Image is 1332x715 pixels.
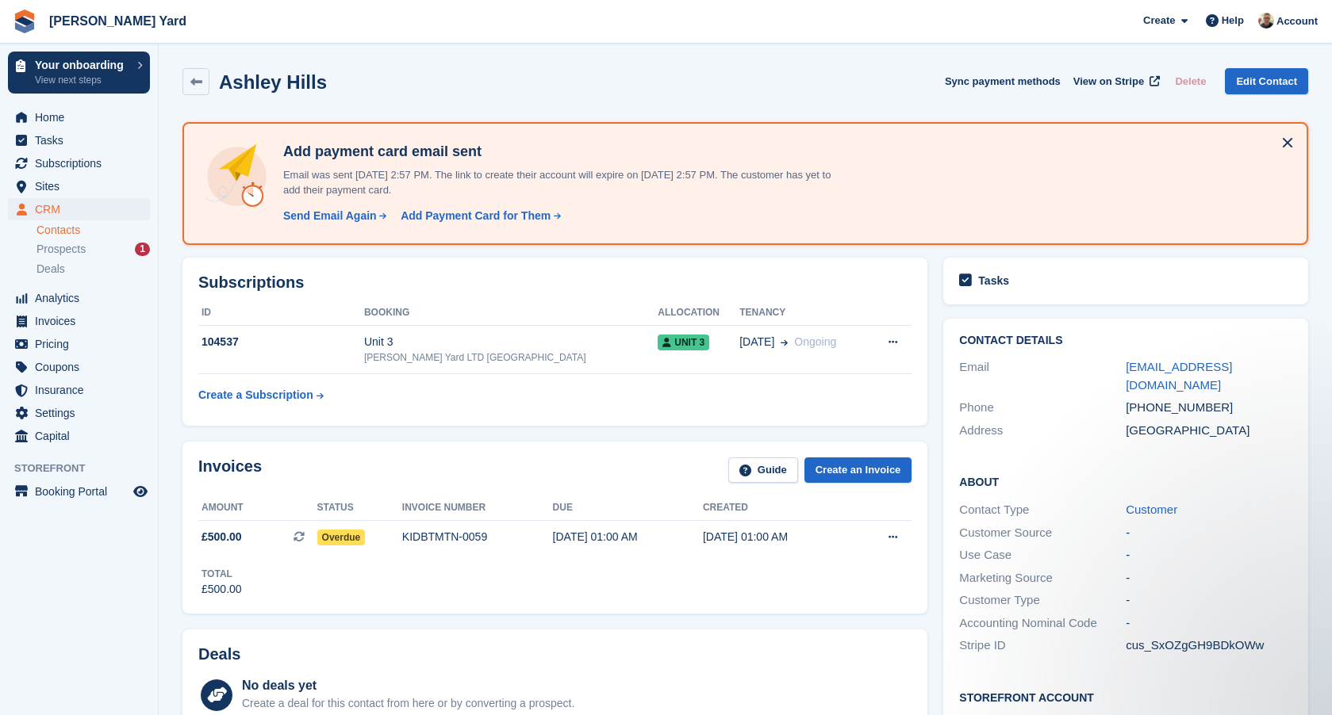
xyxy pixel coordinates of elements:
p: View next steps [35,73,129,87]
div: - [1126,546,1292,564]
span: Unit 3 [658,335,709,350]
div: KIDBTMTN-0059 [402,529,553,545]
a: Customer [1126,503,1177,516]
span: Home [35,106,130,128]
a: menu [8,198,150,220]
h2: Storefront Account [959,689,1292,705]
img: add-payment-card-4dbda4983b697a7845d177d07a5d71e8a16f1ec00487972de202a45f1e8132f5.svg [203,143,271,210]
a: menu [8,152,150,174]
a: menu [8,480,150,503]
div: Address [959,422,1126,440]
h2: Ashley Hills [219,71,327,93]
a: View on Stripe [1067,68,1163,94]
th: Booking [364,300,658,326]
span: Tasks [35,129,130,151]
div: 104537 [198,334,364,350]
div: Total [202,567,242,581]
div: £500.00 [202,581,242,598]
a: menu [8,129,150,151]
span: [DATE] [739,334,774,350]
th: Tenancy [739,300,868,326]
a: Edit Contact [1225,68,1308,94]
span: Coupons [35,356,130,378]
span: Settings [35,402,130,424]
a: menu [8,175,150,197]
th: ID [198,300,364,326]
h2: Invoices [198,457,262,484]
div: Send Email Again [283,208,377,224]
a: menu [8,356,150,378]
div: No deals yet [242,676,574,695]
h4: Add payment card email sent [277,143,832,161]
a: Add Payment Card for Them [394,208,562,224]
a: Prospects 1 [36,241,150,258]
div: Add Payment Card for Them [401,208,551,224]
div: [GEOGRAPHIC_DATA] [1126,422,1292,440]
a: menu [8,425,150,447]
th: Created [703,495,853,521]
span: View on Stripe [1073,74,1144,90]
span: Capital [35,425,130,447]
div: - [1126,569,1292,587]
h2: Deals [198,645,240,663]
div: [PHONE_NUMBER] [1126,399,1292,417]
th: Invoice number [402,495,553,521]
button: Sync payment methods [945,68,1061,94]
div: Email [959,358,1126,394]
div: Customer Type [959,591,1126,610]
h2: About [959,473,1292,489]
span: Create [1143,13,1175,29]
div: Use Case [959,546,1126,564]
h2: Tasks [978,273,1009,288]
div: Marketing Source [959,569,1126,587]
a: Contacts [36,223,150,238]
span: Storefront [14,461,158,476]
p: Your onboarding [35,59,129,71]
a: menu [8,333,150,355]
span: CRM [35,198,130,220]
span: Pricing [35,333,130,355]
div: 1 [135,243,150,256]
span: Prospects [36,242,86,257]
div: - [1126,591,1292,610]
a: menu [8,287,150,309]
div: cus_SxOZgGH9BDkOWw [1126,637,1292,655]
span: Booking Portal [35,480,130,503]
div: - [1126,614,1292,633]
img: stora-icon-8386f47178a22dfd0bd8f6a31ec36ba5ce8667c1dd55bd0f319d3a0aa187defe.svg [13,10,36,33]
a: Your onboarding View next steps [8,52,150,94]
th: Status [317,495,402,521]
th: Amount [198,495,317,521]
div: [PERSON_NAME] Yard LTD [GEOGRAPHIC_DATA] [364,350,658,365]
div: Unit 3 [364,334,658,350]
div: Accounting Nominal Code [959,614,1126,633]
span: Overdue [317,530,366,545]
a: menu [8,310,150,332]
span: Ongoing [794,335,836,348]
a: [EMAIL_ADDRESS][DOMAIN_NAME] [1126,360,1232,392]
div: Phone [959,399,1126,417]
span: Subscriptions [35,152,130,174]
div: - [1126,524,1292,542]
div: [DATE] 01:00 AM [703,529,853,545]
span: Deals [36,262,65,277]
span: Account [1276,13,1318,29]
button: Delete [1169,68,1212,94]
span: £500.00 [202,529,242,545]
div: Create a Subscription [198,387,313,403]
a: Create an Invoice [804,457,912,484]
div: Stripe ID [959,637,1126,655]
a: Create a Subscription [198,380,324,410]
a: Guide [728,457,798,484]
span: Invoices [35,310,130,332]
h2: Subscriptions [198,273,912,292]
a: menu [8,402,150,424]
span: Insurance [35,379,130,401]
th: Due [553,495,703,521]
div: Create a deal for this contact from here or by converting a prospect. [242,695,574,712]
h2: Contact Details [959,335,1292,347]
a: Preview store [131,482,150,501]
span: Help [1222,13,1244,29]
span: Analytics [35,287,130,309]
th: Allocation [658,300,739,326]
